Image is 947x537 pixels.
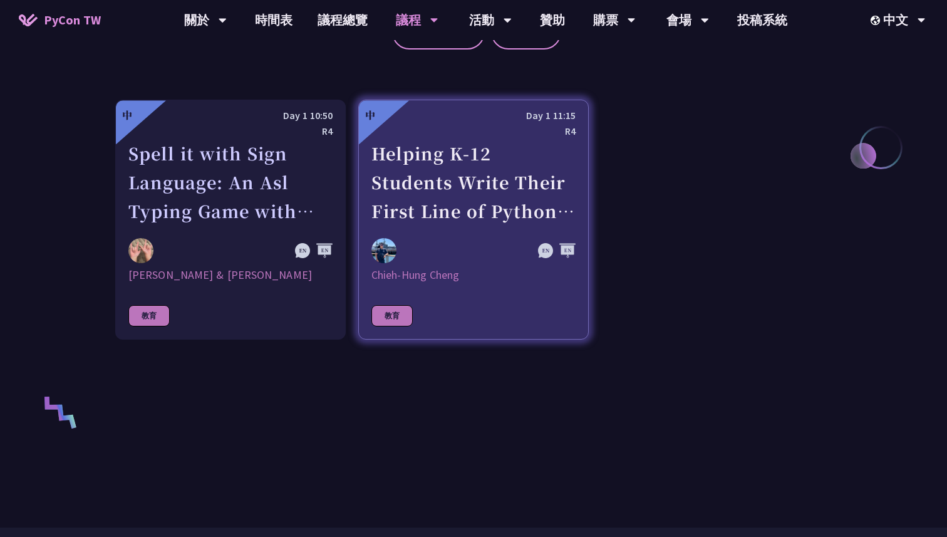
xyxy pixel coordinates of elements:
[128,268,333,283] div: [PERSON_NAME] & [PERSON_NAME]
[371,108,576,123] div: Day 1 11:15
[128,123,333,139] div: R4
[871,16,883,25] img: Locale Icon
[122,108,132,123] div: 中
[371,238,396,263] img: Chieh-Hung Cheng
[128,139,333,226] div: Spell it with Sign Language: An Asl Typing Game with MediaPipe
[371,268,576,283] div: Chieh-Hung Cheng
[19,14,38,26] img: Home icon of PyCon TW 2025
[358,100,589,340] a: 中 Day 1 11:15 R4 Helping K-12 Students Write Their First Line of Python: Building a Game-Based Le...
[6,4,113,36] a: PyCon TW
[371,305,413,326] div: 教育
[365,108,375,123] div: 中
[128,238,153,263] img: Megan & Ethan
[115,100,346,340] a: 中 Day 1 10:50 R4 Spell it with Sign Language: An Asl Typing Game with MediaPipe Megan & Ethan [PE...
[128,305,170,326] div: 教育
[44,11,101,29] span: PyCon TW
[371,123,576,139] div: R4
[371,139,576,226] div: Helping K-12 Students Write Their First Line of Python: Building a Game-Based Learning Platform w...
[128,108,333,123] div: Day 1 10:50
